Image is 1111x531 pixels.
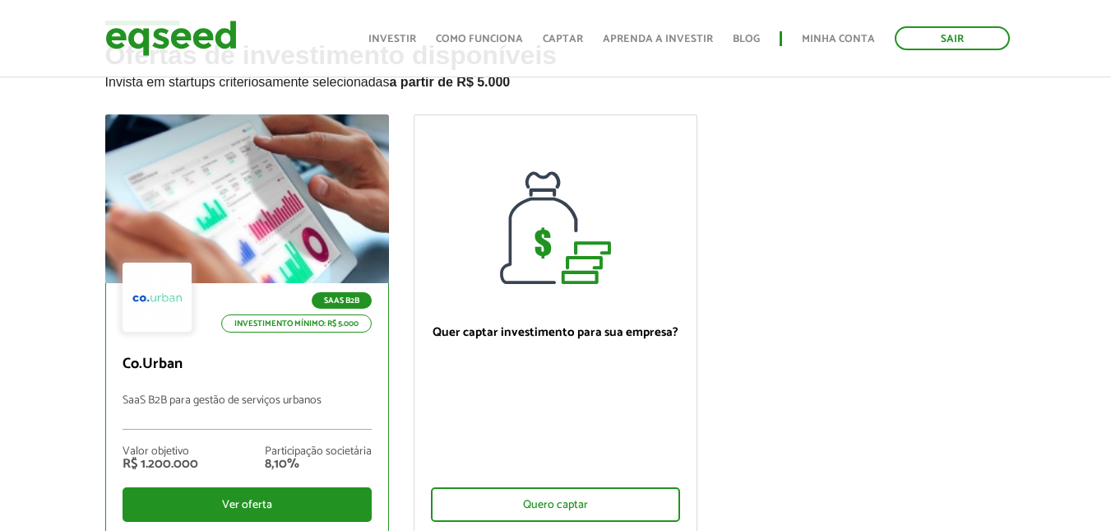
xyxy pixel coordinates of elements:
div: 8,10% [265,458,372,471]
p: SaaS B2B [312,292,372,309]
div: Ver oferta [123,487,372,522]
a: Sair [895,26,1010,50]
a: Investir [368,34,416,44]
h2: Ofertas de investimento disponíveis [105,41,1007,114]
div: Participação societária [265,446,372,458]
p: SaaS B2B para gestão de serviços urbanos [123,394,372,430]
a: Como funciona [436,34,523,44]
a: Blog [733,34,760,44]
img: EqSeed [105,16,237,60]
a: Minha conta [802,34,875,44]
p: Quer captar investimento para sua empresa? [431,325,680,340]
a: Aprenda a investir [603,34,713,44]
div: Valor objetivo [123,446,198,458]
strong: a partir de R$ 5.000 [390,75,511,89]
p: Co.Urban [123,356,372,374]
a: Captar [543,34,583,44]
div: R$ 1.200.000 [123,458,198,471]
div: Quero captar [431,487,680,522]
p: Invista em startups criteriosamente selecionadas [105,70,1007,90]
p: Investimento mínimo: R$ 5.000 [221,314,372,333]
